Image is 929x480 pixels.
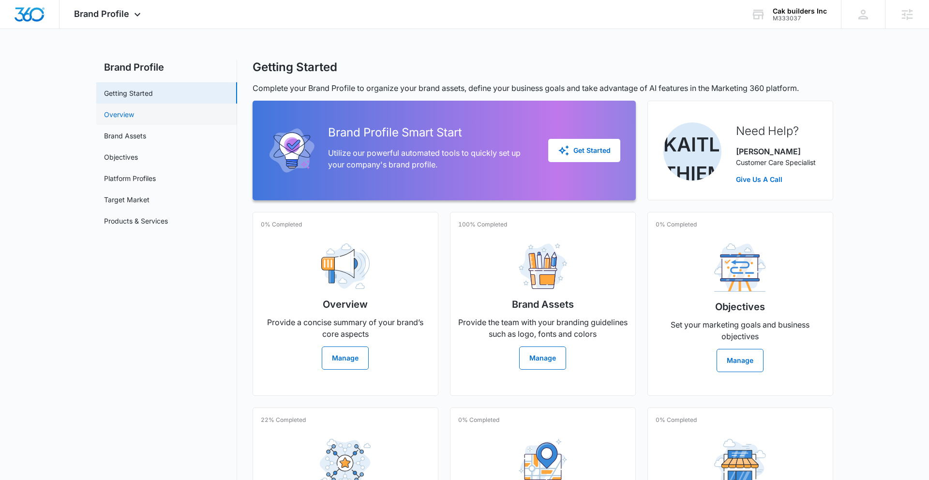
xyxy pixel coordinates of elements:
[104,131,146,141] a: Brand Assets
[736,157,816,167] p: Customer Care Specialist
[715,300,765,314] h2: Objectives
[261,316,430,340] p: Provide a concise summary of your brand’s core aspects
[717,349,764,372] button: Manage
[736,146,816,157] p: [PERSON_NAME]
[736,174,816,184] a: Give Us A Call
[519,346,566,370] button: Manage
[261,220,302,229] p: 0% Completed
[104,195,150,205] a: Target Market
[458,316,628,340] p: Provide the team with your branding guidelines such as logo, fonts and colors
[74,9,129,19] span: Brand Profile
[647,212,833,396] a: 0% CompletedObjectivesSet your marketing goals and business objectivesManage
[656,319,825,342] p: Set your marketing goals and business objectives
[558,145,611,156] div: Get Started
[736,122,816,140] h2: Need Help?
[96,60,237,75] h2: Brand Profile
[104,173,156,183] a: Platform Profiles
[656,220,697,229] p: 0% Completed
[322,346,369,370] button: Manage
[261,416,306,424] p: 22% Completed
[458,220,507,229] p: 100% Completed
[328,124,533,141] h2: Brand Profile Smart Start
[104,216,168,226] a: Products & Services
[548,139,620,162] button: Get Started
[663,122,721,180] img: Kaitlyn Thiem
[773,15,827,22] div: account id
[253,82,833,94] p: Complete your Brand Profile to organize your brand assets, define your business goals and take ad...
[253,212,438,396] a: 0% CompletedOverviewProvide a concise summary of your brand’s core aspectsManage
[104,88,153,98] a: Getting Started
[773,7,827,15] div: account name
[104,109,134,120] a: Overview
[328,147,533,170] p: Utilize our powerful automated tools to quickly set up your company's brand profile.
[104,152,138,162] a: Objectives
[656,416,697,424] p: 0% Completed
[323,297,368,312] h2: Overview
[512,297,574,312] h2: Brand Assets
[253,60,337,75] h1: Getting Started
[458,416,499,424] p: 0% Completed
[450,212,636,396] a: 100% CompletedBrand AssetsProvide the team with your branding guidelines such as logo, fonts and ...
